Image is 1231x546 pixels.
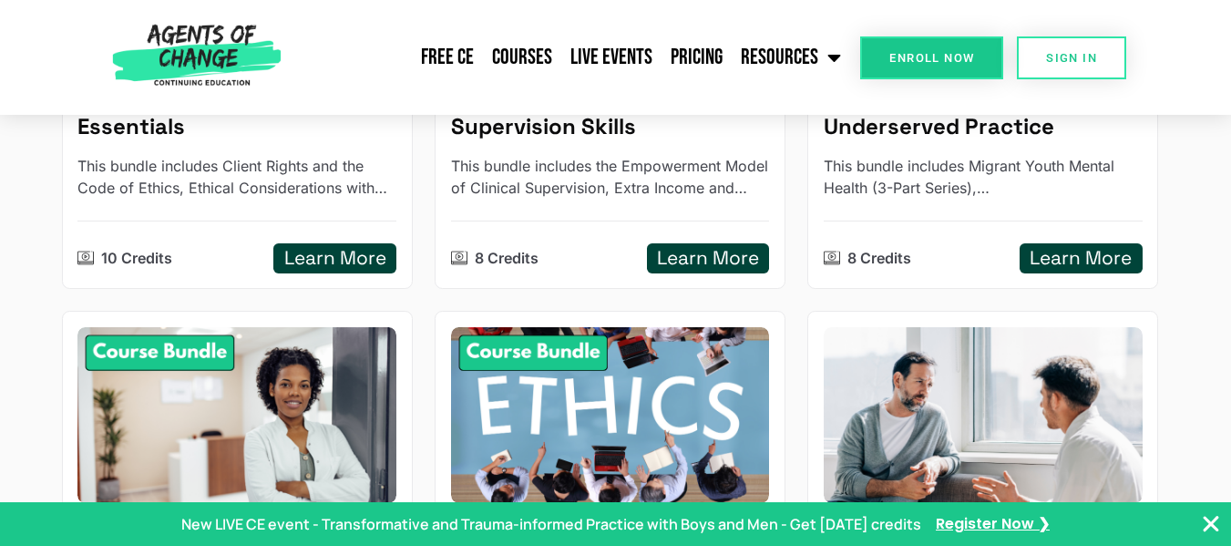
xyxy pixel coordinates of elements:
[181,513,921,535] p: New LIVE CE event - Transformative and Trauma-informed Practice with Boys and Men - Get [DATE] cr...
[483,35,561,80] a: Courses
[936,514,1050,534] a: Register Now ❯
[451,327,770,503] img: Ethics - 8 Credit CE Bundle
[289,35,851,80] nav: Menu
[860,36,1003,79] a: Enroll Now
[561,35,662,80] a: Live Events
[662,35,732,80] a: Pricing
[451,155,770,199] p: This bundle includes the Empowerment Model of Clinical Supervision, Extra Income and Business Ski...
[732,35,850,80] a: Resources
[77,327,396,503] img: Private Practice Launchpad - 8 Credit CE Bundle
[824,155,1143,199] p: This bundle includes Migrant Youth Mental Health (3-Part Series), Native American Mental Health, ...
[101,247,172,269] p: 10 Credits
[1200,513,1222,535] button: Close Banner
[284,247,386,270] h5: Learn More
[77,155,396,199] p: This bundle includes Client Rights and the Code of Ethics, Ethical Considerations with Kids and T...
[847,247,911,269] p: 8 Credits
[475,247,539,269] p: 8 Credits
[824,327,1143,503] img: Counseling Approaches To Promote Recovery From Substance Use (5 General CE Credit) - Reading Based
[1046,52,1097,64] span: SIGN IN
[1017,36,1126,79] a: SIGN IN
[1030,247,1132,270] h5: Learn More
[657,247,759,270] h5: Learn More
[412,35,483,80] a: Free CE
[889,52,974,64] span: Enroll Now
